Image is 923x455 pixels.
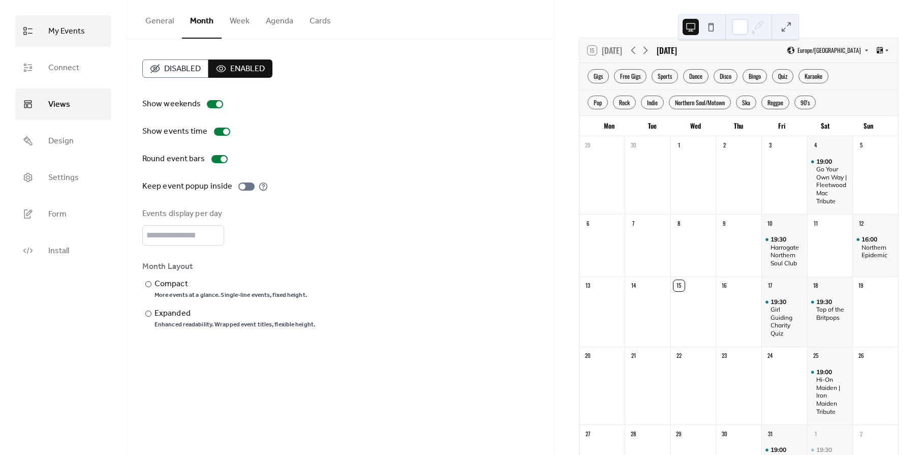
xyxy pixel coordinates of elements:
div: Karaoke [798,69,828,83]
div: [DATE] [657,44,677,56]
a: Design [15,125,111,157]
div: Events display per day [142,208,222,220]
a: Settings [15,162,111,193]
div: 29 [582,140,594,151]
span: 19:30 [771,298,788,306]
div: Girl Guiding Charity Quiz [771,306,803,337]
span: 19:30 [771,235,788,244]
div: Girl Guiding Charity Quiz [761,298,807,338]
div: 7 [628,218,639,229]
div: 28 [628,428,639,439]
div: Month Layout [142,261,537,273]
span: 19:00 [771,446,788,454]
div: Northern Epidemic [862,244,894,259]
div: Quiz [772,69,793,83]
div: 1 [810,428,821,439]
span: Europe/[GEOGRAPHIC_DATA] [797,47,861,53]
span: 19:00 [816,158,834,166]
div: Round event bars [142,153,205,165]
div: Go Your Own Way | Fleetwood Mac Tribute [807,158,853,205]
a: My Events [15,15,111,47]
div: Harrogate Northern Soul Club [771,244,803,267]
div: 11 [810,218,821,229]
div: Hi-On Maiden | Iron Maiden Tribute [816,376,849,415]
div: 25 [810,350,821,361]
div: Wed [674,116,717,136]
div: 3 [764,140,776,151]
div: 18 [810,280,821,291]
div: 19 [855,280,867,291]
div: Top of the Britpops [816,306,849,321]
div: 15 [673,280,685,291]
div: 9 [719,218,730,229]
a: Views [15,88,111,120]
span: Form [48,206,67,223]
div: Keep event popup inside [142,180,232,193]
div: Northern Epidemic [852,235,898,259]
div: Disco [714,69,737,83]
div: Expanded [155,308,313,320]
div: 1 [673,140,685,151]
div: 26 [855,350,867,361]
div: Reggae [761,96,789,110]
div: Free Gigs [614,69,647,83]
div: 30 [719,428,730,439]
div: Pop [588,96,608,110]
div: Sun [847,116,890,136]
span: Views [48,97,70,113]
span: Install [48,243,69,259]
div: 2 [855,428,867,439]
div: Thu [717,116,760,136]
div: Enhanced readability. Wrapped event titles, flexible height. [155,321,315,329]
div: Tue [631,116,674,136]
span: Settings [48,170,79,186]
div: 10 [764,218,776,229]
div: Gigs [588,69,609,83]
div: 8 [673,218,685,229]
div: 90's [794,96,816,110]
div: 4 [810,140,821,151]
span: 19:00 [816,368,834,376]
div: 20 [582,350,594,361]
span: 19:30 [816,298,834,306]
span: Connect [48,60,79,76]
div: Top of the Britpops [807,298,853,322]
span: 16:00 [862,235,879,244]
div: Indie [641,96,664,110]
div: Sports [652,69,678,83]
div: Hi-On Maiden | Iron Maiden Tribute [807,368,853,416]
div: More events at a glance. Single-line events, fixed height. [155,291,307,299]
div: Rock [613,96,636,110]
button: Enabled [208,59,272,78]
button: Disabled [142,59,208,78]
div: 17 [764,280,776,291]
div: 24 [764,350,776,361]
span: 19:30 [816,446,834,454]
a: Connect [15,52,111,83]
a: Form [15,198,111,230]
div: 22 [673,350,685,361]
span: Enabled [230,63,265,75]
span: Disabled [164,63,201,75]
a: Install [15,235,111,266]
div: 5 [855,140,867,151]
div: 29 [673,428,685,439]
div: 13 [582,280,594,291]
div: Fri [760,116,804,136]
div: Sat [804,116,847,136]
span: My Events [48,23,85,40]
div: 16 [719,280,730,291]
div: 27 [582,428,594,439]
div: 12 [855,218,867,229]
div: Compact [155,278,305,290]
div: Ska [736,96,756,110]
div: 30 [628,140,639,151]
div: Go Your Own Way | Fleetwood Mac Tribute [816,165,849,205]
div: Show events time [142,126,208,138]
div: Northern Soul/Motown [669,96,731,110]
div: Dance [683,69,709,83]
div: 23 [719,350,730,361]
div: 2 [719,140,730,151]
div: Harrogate Northern Soul Club [761,235,807,267]
div: Bingo [743,69,767,83]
